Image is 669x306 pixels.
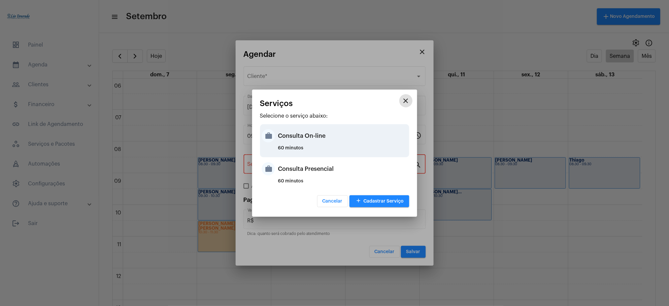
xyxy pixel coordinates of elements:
[322,199,343,204] span: Cancelar
[262,162,275,175] mat-icon: work
[355,197,363,206] mat-icon: add
[260,113,409,119] p: Selecione o serviço abaixo:
[278,146,408,156] div: 60 minutos
[262,129,275,142] mat-icon: work
[402,97,410,105] mat-icon: close
[278,126,408,146] div: Consulta On-line
[317,195,348,207] button: Cancelar
[355,199,404,204] span: Cadastrar Serviço
[278,179,408,189] div: 60 minutos
[350,195,409,207] button: Cadastrar Serviço
[278,159,408,179] div: Consulta Presencial
[260,99,293,108] span: Serviços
